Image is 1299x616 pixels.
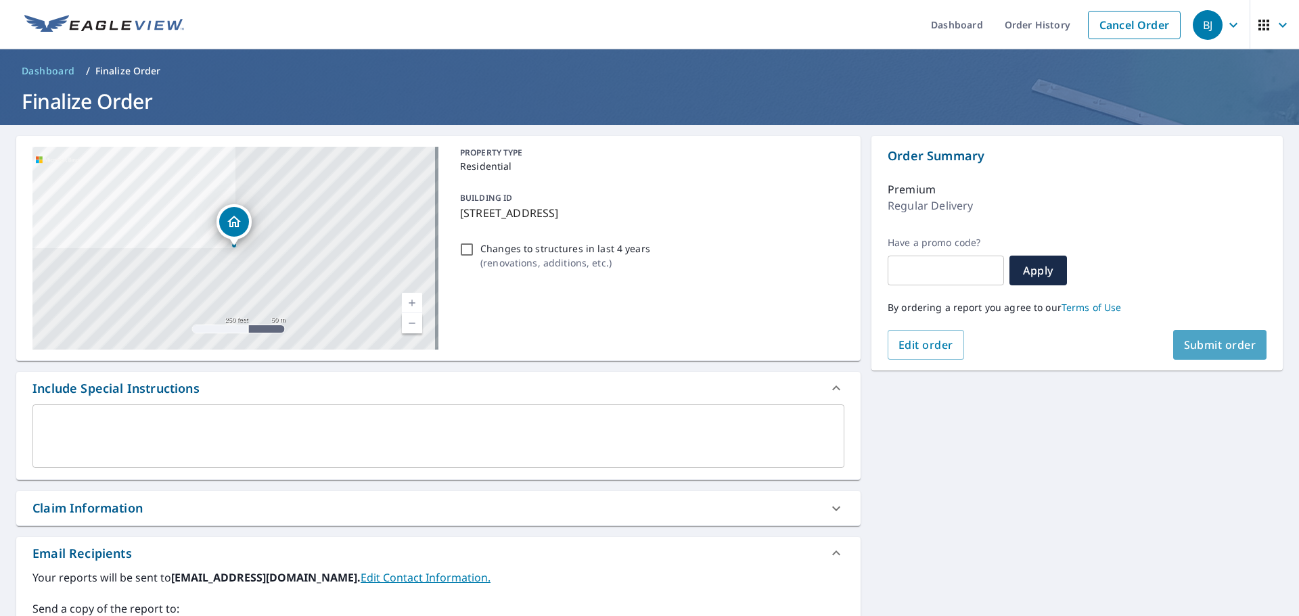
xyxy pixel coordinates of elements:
[402,293,422,313] a: Current Level 17, Zoom In
[95,64,161,78] p: Finalize Order
[888,181,936,197] p: Premium
[480,256,650,270] p: ( renovations, additions, etc. )
[480,241,650,256] p: Changes to structures in last 4 years
[1020,263,1056,278] span: Apply
[16,491,861,525] div: Claim Information
[32,379,200,398] div: Include Special Instructions
[24,15,184,35] img: EV Logo
[460,192,512,204] p: BUILDING ID
[32,499,143,517] div: Claim Information
[1088,11,1181,39] a: Cancel Order
[402,313,422,333] a: Current Level 17, Zoom Out
[1193,10,1223,40] div: BJ
[216,204,252,246] div: Dropped pin, building 1, Residential property, 3100 Jersey Way Sacramento, CA 95821
[22,64,75,78] span: Dashboard
[16,537,861,569] div: Email Recipients
[16,60,81,82] a: Dashboard
[460,159,839,173] p: Residential
[16,372,861,404] div: Include Special Instructions
[888,147,1267,165] p: Order Summary
[1062,301,1122,314] a: Terms of Use
[86,63,90,79] li: /
[898,337,953,352] span: Edit order
[32,544,132,563] div: Email Recipients
[16,60,1283,82] nav: breadcrumb
[888,302,1267,314] p: By ordering a report you agree to our
[361,570,491,585] a: EditContactInfo
[32,569,844,586] label: Your reports will be sent to
[1173,330,1267,360] button: Submit order
[888,197,973,214] p: Regular Delivery
[1184,337,1256,352] span: Submit order
[1009,256,1067,285] button: Apply
[16,87,1283,115] h1: Finalize Order
[460,147,839,159] p: PROPERTY TYPE
[888,237,1004,249] label: Have a promo code?
[460,205,839,221] p: [STREET_ADDRESS]
[171,570,361,585] b: [EMAIL_ADDRESS][DOMAIN_NAME].
[888,330,964,360] button: Edit order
